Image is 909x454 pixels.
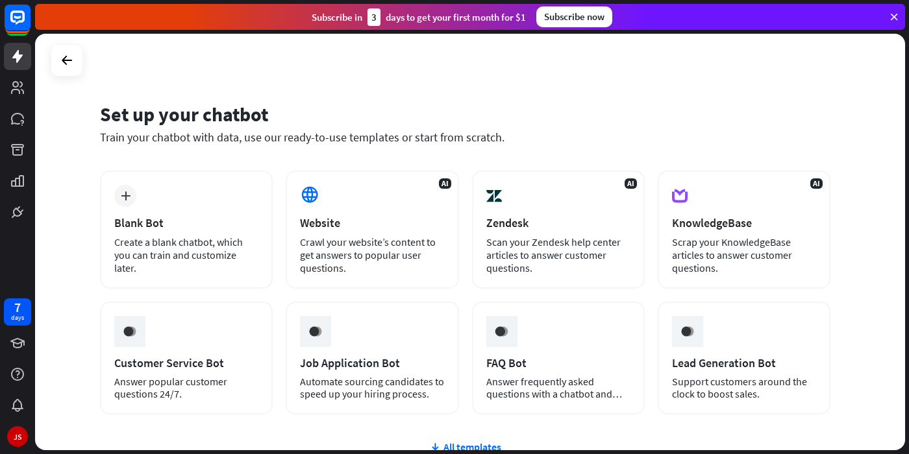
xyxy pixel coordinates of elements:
[672,355,816,370] div: Lead Generation Bot
[486,376,630,400] div: Answer frequently asked questions with a chatbot and save your time.
[100,102,830,126] div: Set up your chatbot
[303,319,328,344] img: ceee058c6cabd4f577f8.gif
[14,302,21,313] div: 7
[300,235,444,274] div: Crawl your website’s content to get answers to popular user questions.
[100,130,830,145] div: Train your chatbot with data, use our ready-to-use templates or start from scratch.
[489,319,514,344] img: ceee058c6cabd4f577f8.gif
[439,178,451,189] span: AI
[536,6,612,27] div: Subscribe now
[121,191,131,200] i: plus
[4,298,31,326] a: 7 days
[675,319,700,344] img: ceee058c6cabd4f577f8.gif
[114,376,258,400] div: Answer popular customer questions 24/7.
[7,426,28,447] div: JS
[486,355,630,370] div: FAQ Bot
[11,313,24,322] div: days
[672,215,816,230] div: KnowledgeBase
[100,440,830,453] div: All templates
[114,215,258,230] div: Blank Bot
[118,319,142,344] img: ceee058c6cabd4f577f8.gif
[300,215,444,230] div: Website
[810,178,823,189] span: AI
[114,355,258,370] div: Customer Service Bot
[300,376,444,400] div: Automate sourcing candidates to speed up your hiring process.
[367,8,380,26] div: 3
[486,235,630,274] div: Scan your Zendesk help center articles to answer customer questions.
[486,215,630,230] div: Zendesk
[625,178,637,189] span: AI
[672,235,816,274] div: Scrap your KnowledgeBase articles to answer customer questions.
[300,355,444,370] div: Job Application Bot
[672,376,816,400] div: Support customers around the clock to boost sales.
[114,235,258,274] div: Create a blank chatbot, which you can train and customize later.
[312,8,526,26] div: Subscribe in days to get your first month for $1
